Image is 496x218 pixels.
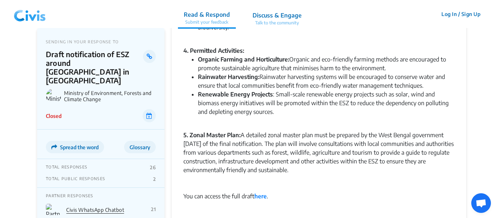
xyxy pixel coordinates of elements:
[198,73,259,80] strong: Rainwater Harvesting:
[183,192,455,201] div: You can access the full draft .
[183,131,241,139] strong: 5. Zonal Master Plan:
[46,204,60,215] img: Partner Logo
[184,19,230,25] p: Submit your feedback
[46,193,156,198] p: PARTNER RESPONSES
[64,90,156,102] p: Ministry of Environment, Forests and Climate Change
[46,165,87,170] p: TOTAL RESPONSES
[198,91,273,98] strong: Renewable Energy Projects
[183,131,455,174] div: A detailed zonal master plan must be prepared by the West Bengal government [DATE] of the final n...
[150,165,156,170] p: 26
[198,90,455,125] li: : Small-scale renewable energy projects such as solar, wind and biomass energy initiatives will b...
[130,144,150,150] span: Glossary
[198,72,455,90] li: Rainwater harvesting systems will be encouraged to conserve water and ensure that local communiti...
[183,47,244,54] strong: 4. Permitted Activities:
[60,144,99,150] span: Spread the word
[46,176,105,182] p: TOTAL PUBLIC RESPONSES
[46,88,61,104] img: Ministry of Environment, Forests and Climate Change logo
[124,141,156,153] button: Glossary
[471,193,491,213] a: Open chat
[184,10,230,19] p: Read & Respond
[46,141,104,153] button: Spread the word
[253,20,302,26] p: Talk to the community
[151,206,156,212] p: 21
[11,3,49,25] img: navlogo.png
[198,55,455,72] li: Organic and eco-friendly farming methods are encouraged to promote sustainable agriculture that m...
[46,50,143,85] p: Draft notification of ESZ around [GEOGRAPHIC_DATA] in [GEOGRAPHIC_DATA]
[46,112,61,120] p: Closed
[437,8,485,20] button: Log In / Sign Up
[66,207,124,213] a: Civis WhatsApp Chatbot
[153,176,156,182] p: 2
[254,193,267,200] a: here
[253,11,302,20] p: Discuss & Engage
[198,56,289,63] strong: Organic Farming and Horticulture:
[46,39,156,44] p: SENDING IN YOUR RESPONSE TO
